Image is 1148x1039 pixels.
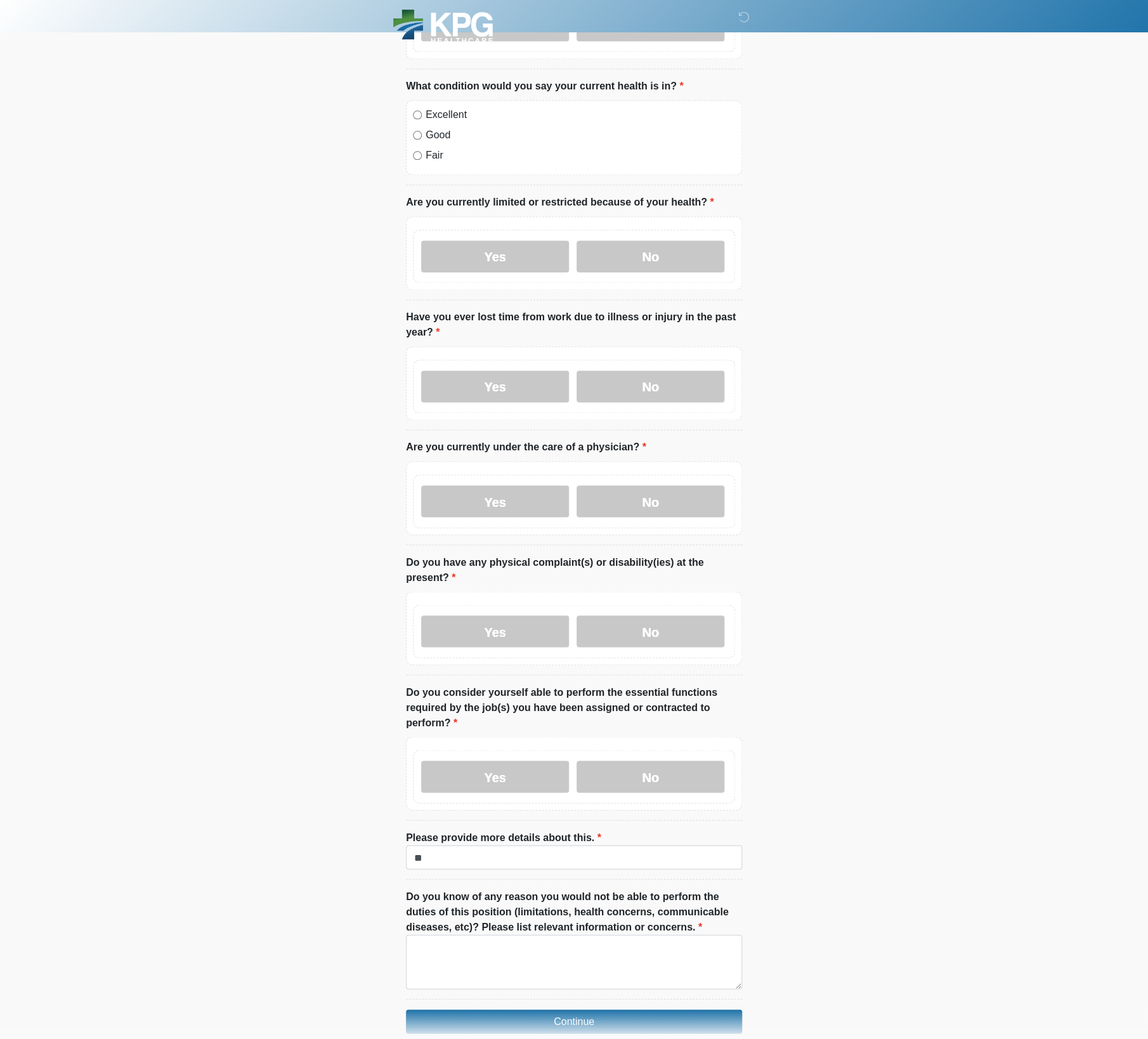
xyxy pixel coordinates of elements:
[406,830,601,845] label: Please provide more details about this.
[421,240,569,272] label: Yes
[426,148,735,163] label: Fair
[421,761,569,792] label: Yes
[426,127,735,143] label: Good
[421,615,569,647] label: Yes
[413,131,422,140] input: Good
[406,195,714,210] label: Are you currently limited or restricted because of your health?
[413,110,422,119] input: Excellent
[421,485,569,517] label: Yes
[577,240,724,272] label: No
[421,370,569,402] label: Yes
[406,889,742,934] label: Do you know of any reason you would not be able to perform the duties of this position (limitatio...
[577,370,724,402] label: No
[577,485,724,517] label: No
[406,684,742,730] label: Do you consider yourself able to perform the essential functions required by the job(s) you have ...
[406,554,742,585] label: Do you have any physical complaint(s) or disability(ies) at the present?
[413,151,422,160] input: Fair
[406,310,742,340] label: Have you ever lost time from work due to illness or injury in the past year?
[393,10,493,43] img: KPG Healthcare Logo
[577,615,724,647] label: No
[426,107,735,122] label: Excellent
[406,440,646,455] label: Are you currently under the care of a physician?
[406,79,683,94] label: What condition would you say your current health is in?
[577,761,724,792] label: No
[406,1009,742,1033] button: Continue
